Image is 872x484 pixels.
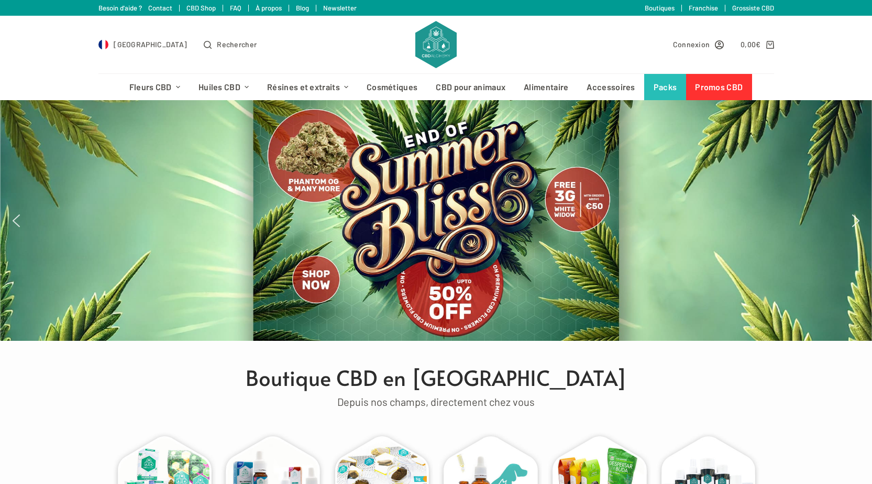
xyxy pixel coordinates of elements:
[204,38,257,50] button: Ouvrir le formulaire de recherche
[673,38,710,50] span: Connexion
[98,38,187,50] a: Select Country
[645,4,675,12] a: Boutiques
[415,21,456,68] img: CBD Alchemy
[756,40,760,49] span: €
[644,74,686,100] a: Packs
[189,74,258,100] a: Huiles CBD
[104,362,769,393] h1: Boutique CBD en [GEOGRAPHIC_DATA]
[114,38,187,50] span: [GEOGRAPHIC_DATA]
[741,40,761,49] bdi: 0,00
[98,39,109,50] img: FR Flag
[515,74,578,100] a: Alimentaire
[847,212,864,229] img: next arrow
[256,4,282,12] a: À propos
[98,4,172,12] a: Besoin d'aide ? Contact
[689,4,718,12] a: Franchise
[104,393,769,411] div: Depuis nos champs, directement chez vous
[217,38,257,50] span: Rechercher
[741,38,774,50] a: Panier d’achat
[732,4,774,12] a: Grossiste CBD
[296,4,309,12] a: Blog
[258,74,358,100] a: Résines et extraits
[427,74,515,100] a: CBD pour animaux
[323,4,357,12] a: Newsletter
[186,4,216,12] a: CBD Shop
[578,74,644,100] a: Accessoires
[686,74,752,100] a: Promos CBD
[230,4,241,12] a: FAQ
[8,212,25,229] img: previous arrow
[120,74,752,100] nav: Menu d’en-tête
[673,38,724,50] a: Connexion
[358,74,427,100] a: Cosmétiques
[120,74,189,100] a: Fleurs CBD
